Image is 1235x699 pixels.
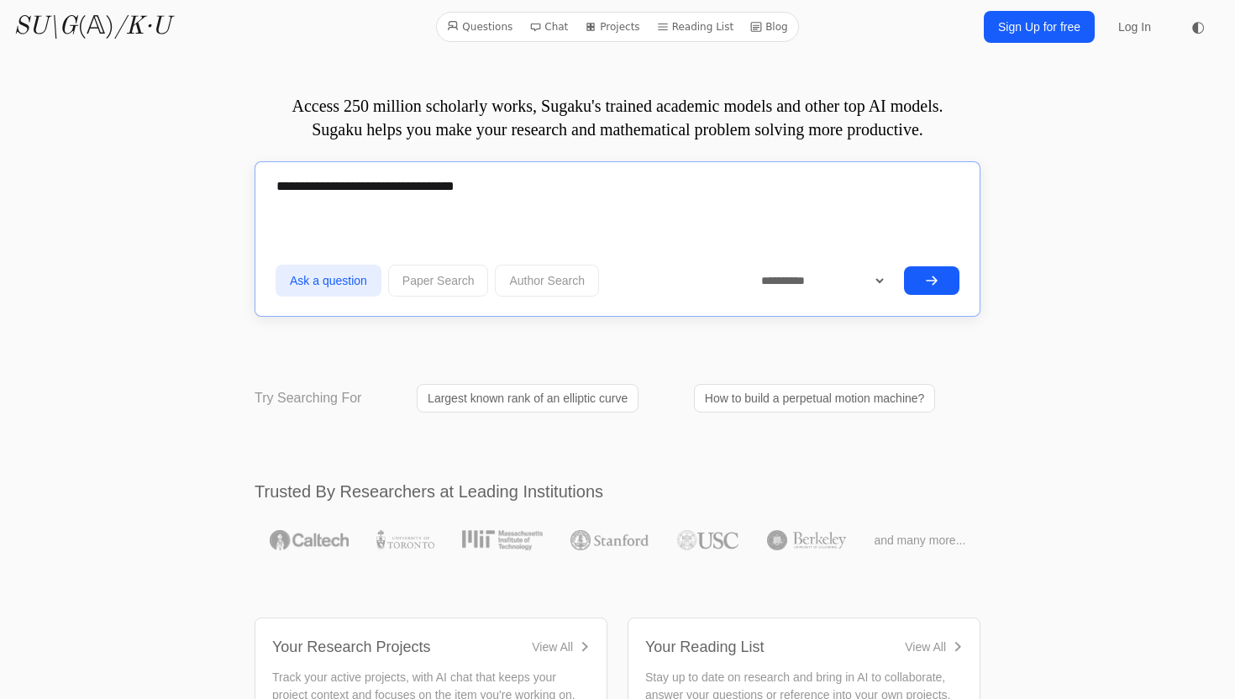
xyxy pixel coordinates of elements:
[13,12,171,42] a: SU\G(𝔸)/K·U
[114,14,171,39] i: /K·U
[376,530,434,550] img: University of Toronto
[270,530,349,550] img: Caltech
[532,639,573,655] div: View All
[255,94,980,141] p: Access 250 million scholarly works, Sugaku's trained academic models and other top AI models. Sug...
[874,532,965,549] span: and many more...
[532,639,590,655] a: View All
[255,388,361,408] p: Try Searching For
[1181,10,1215,44] button: ◐
[388,265,489,297] button: Paper Search
[694,384,936,413] a: How to build a perpetual motion machine?
[645,635,764,659] div: Your Reading List
[523,16,575,38] a: Chat
[255,480,980,503] h2: Trusted By Researchers at Leading Institutions
[495,265,599,297] button: Author Search
[1191,19,1205,34] span: ◐
[677,530,738,550] img: USC
[767,530,846,550] img: UC Berkeley
[462,530,542,550] img: MIT
[1108,12,1161,42] a: Log In
[905,639,963,655] a: View All
[984,11,1095,43] a: Sign Up for free
[570,530,649,550] img: Stanford
[13,14,77,39] i: SU\G
[276,265,381,297] button: Ask a question
[272,635,430,659] div: Your Research Projects
[440,16,519,38] a: Questions
[578,16,646,38] a: Projects
[905,639,946,655] div: View All
[744,16,795,38] a: Blog
[650,16,741,38] a: Reading List
[417,384,639,413] a: Largest known rank of an elliptic curve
